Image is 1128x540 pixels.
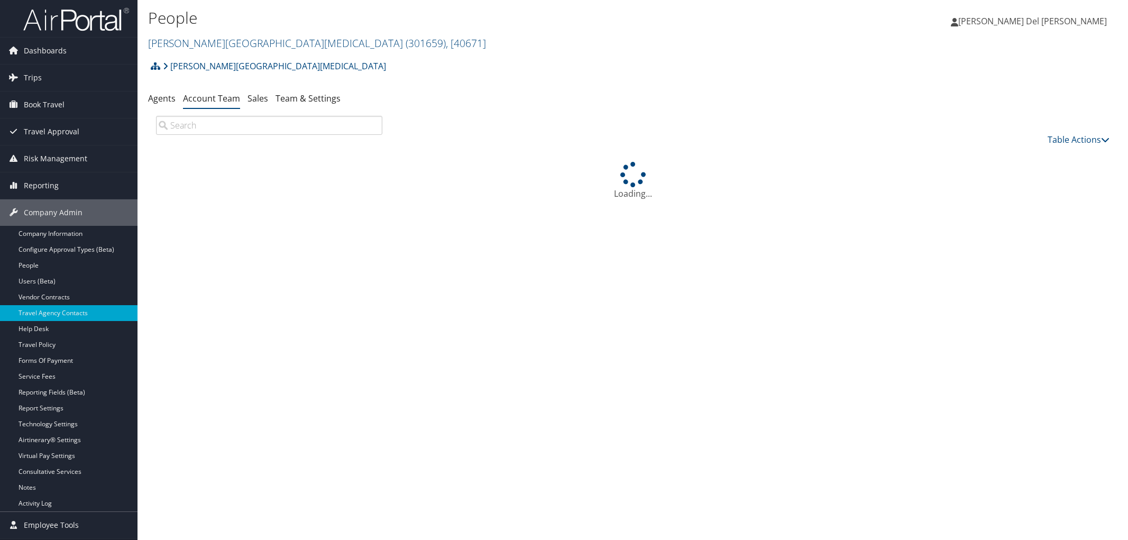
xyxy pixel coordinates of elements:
span: Travel Approval [24,118,79,145]
span: Dashboards [24,38,67,64]
h1: People [148,7,794,29]
span: Book Travel [24,91,65,118]
span: ( 301659 ) [406,36,446,50]
span: Trips [24,65,42,91]
a: Sales [247,93,268,104]
span: Reporting [24,172,59,199]
a: Account Team [183,93,240,104]
span: Company Admin [24,199,82,226]
a: Agents [148,93,176,104]
a: [PERSON_NAME][GEOGRAPHIC_DATA][MEDICAL_DATA] [163,56,386,77]
span: Employee Tools [24,512,79,538]
a: [PERSON_NAME] Del [PERSON_NAME] [951,5,1117,37]
a: Table Actions [1048,134,1109,145]
div: Loading... [148,162,1117,200]
span: Risk Management [24,145,87,172]
span: , [ 40671 ] [446,36,486,50]
a: Team & Settings [276,93,341,104]
span: [PERSON_NAME] Del [PERSON_NAME] [958,15,1107,27]
input: Search [156,116,382,135]
a: [PERSON_NAME][GEOGRAPHIC_DATA][MEDICAL_DATA] [148,36,486,50]
img: airportal-logo.png [23,7,129,32]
